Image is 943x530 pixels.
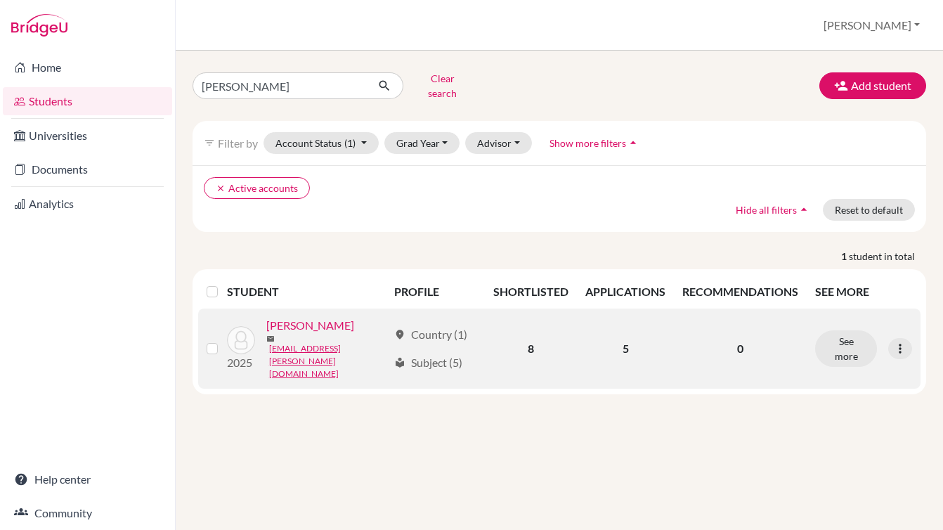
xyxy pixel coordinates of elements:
p: 0 [682,340,798,357]
span: Hide all filters [736,204,797,216]
span: (1) [344,137,356,149]
th: STUDENT [227,275,386,309]
th: SHORTLISTED [485,275,577,309]
div: Country (1) [394,326,467,343]
p: 2025 [227,354,255,371]
strong: 1 [841,249,849,264]
img: Potter, Harry [227,326,255,354]
span: Filter by [218,136,258,150]
button: Hide all filtersarrow_drop_up [724,199,823,221]
span: student in total [849,249,926,264]
button: Show more filtersarrow_drop_up [538,132,652,154]
span: location_on [394,329,405,340]
a: [EMAIL_ADDRESS][PERSON_NAME][DOMAIN_NAME] [269,342,388,380]
span: mail [266,335,275,343]
div: Subject (5) [394,354,462,371]
i: filter_list [204,137,215,148]
a: Home [3,53,172,82]
a: Analytics [3,190,172,218]
a: Help center [3,465,172,493]
th: APPLICATIONS [577,275,674,309]
a: [PERSON_NAME] [266,317,354,334]
th: PROFILE [386,275,485,309]
i: arrow_drop_up [797,202,811,216]
th: SEE MORE [807,275,921,309]
button: [PERSON_NAME] [817,12,926,39]
button: Clear search [403,67,481,104]
td: 8 [485,309,577,389]
td: 5 [577,309,674,389]
button: Account Status(1) [264,132,379,154]
button: Grad Year [384,132,460,154]
a: Documents [3,155,172,183]
a: Universities [3,122,172,150]
span: local_library [394,357,405,368]
img: Bridge-U [11,14,67,37]
button: clearActive accounts [204,177,310,199]
input: Find student by name... [193,72,367,99]
button: Advisor [465,132,532,154]
span: Show more filters [549,137,626,149]
i: arrow_drop_up [626,136,640,150]
a: Community [3,499,172,527]
button: Reset to default [823,199,915,221]
i: clear [216,183,226,193]
a: Students [3,87,172,115]
button: See more [815,330,877,367]
th: RECOMMENDATIONS [674,275,807,309]
button: Add student [819,72,926,99]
